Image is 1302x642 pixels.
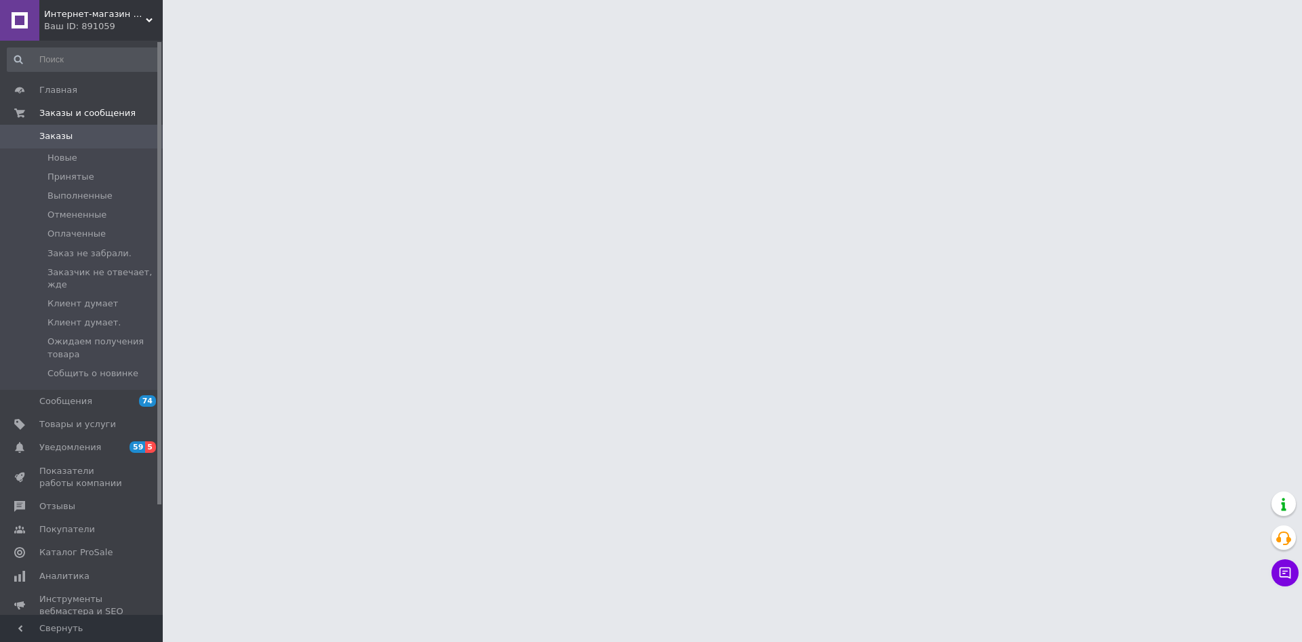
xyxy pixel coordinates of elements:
span: Заказы и сообщения [39,107,136,119]
span: Покупатели [39,523,95,536]
span: Оплаченные [47,228,106,240]
span: Главная [39,84,77,96]
span: Заказчик не отвечает, жде [47,266,159,291]
span: Аналитика [39,570,90,582]
span: Ожидаем получения товара [47,336,159,360]
span: Заказы [39,130,73,142]
span: Каталог ProSale [39,546,113,559]
span: Показатели работы компании [39,465,125,489]
div: Ваш ID: 891059 [44,20,163,33]
input: Поиск [7,47,160,72]
span: Выполненные [47,190,113,202]
span: Собщить о новинке [47,367,138,380]
span: Заказ не забрали. [47,247,132,260]
span: 59 [130,441,145,453]
span: Клиент думает [47,298,118,310]
span: Сообщения [39,395,92,407]
span: Новые [47,152,77,164]
span: Отмененные [47,209,106,221]
span: Уведомления [39,441,101,454]
span: Товары и услуги [39,418,116,430]
span: Инструменты вебмастера и SEO [39,593,125,618]
span: 5 [145,441,156,453]
button: Чат с покупателем [1271,559,1299,586]
span: Принятые [47,171,94,183]
span: Интернет-магазин "1001 ТОВАР" [44,8,146,20]
span: Отзывы [39,500,75,513]
span: 74 [139,395,156,407]
span: Клиент думает. [47,317,121,329]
